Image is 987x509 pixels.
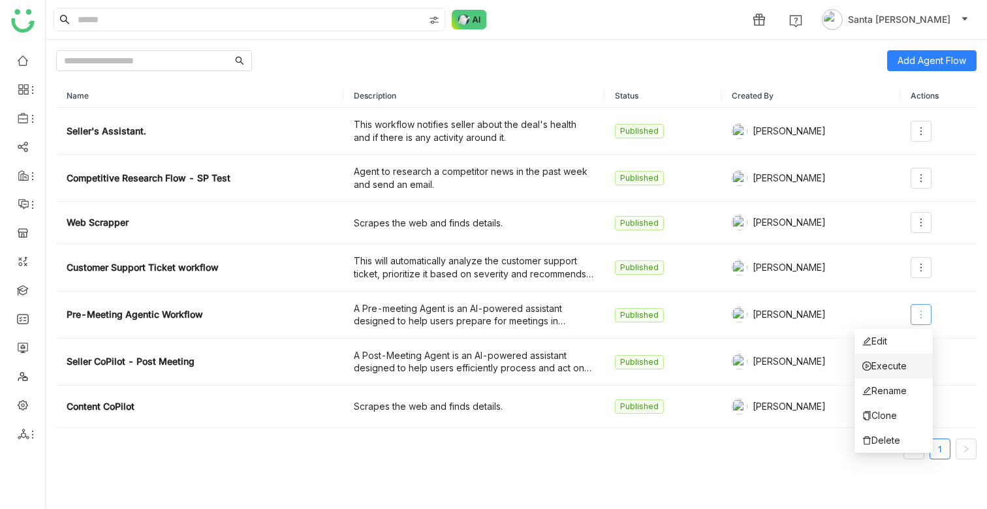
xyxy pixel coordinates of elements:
div: Agent to research a competitor news in the past week and send an email. [354,165,594,191]
img: help.svg [789,14,802,27]
strong: Customer Support Ticket workflow [67,260,219,275]
span: Execute [862,359,907,373]
nz-tag: Published [615,260,664,275]
img: 684fd8469a55a50394c15cbc [732,170,747,186]
th: Actions [900,84,977,108]
th: Status [604,84,721,108]
span: [PERSON_NAME] [753,354,826,369]
nz-tag: Published [615,308,664,322]
img: avatar [822,9,843,30]
strong: Content CoPilot [67,399,134,414]
strong: Competitive Research Flow - SP Test [67,171,230,185]
strong: Pre-Meeting Agentic Workflow [67,307,203,322]
img: 6860d480bc89cb0674c8c7e9 [732,307,747,322]
nz-tag: Published [615,171,664,185]
button: Santa [PERSON_NAME] [819,9,971,30]
span: [PERSON_NAME] [753,307,826,322]
div: Scrapes the web and finds details. [354,217,594,230]
th: Description [343,84,604,108]
span: Santa [PERSON_NAME] [848,12,950,27]
nz-tag: Published [615,216,664,230]
span: Edit [862,334,887,348]
strong: Web Scrapper [67,215,129,230]
span: [PERSON_NAME] [753,215,826,230]
img: 684a9845de261c4b36a3b50d [732,260,747,275]
div: A Pre-meeting Agent is an AI-powered assistant designed to help users prepare for meetings in adv... [354,302,594,328]
div: This workflow notifies seller about the deal's health and if there is any activity around it. [354,118,594,144]
div: This will automatically analyze the customer support ticket, prioritize it based on severity and ... [354,254,594,280]
strong: Seller CoPilot - Post Meeting [67,354,195,369]
a: 1 [930,439,950,459]
button: Add Agent Flow [887,50,977,71]
span: Clone [862,409,897,423]
img: 684a9845de261c4b36a3b50d [732,215,747,230]
img: ask-buddy-normal.svg [452,10,487,29]
img: search-type.svg [429,15,439,25]
th: Name [56,84,343,108]
button: Previous Page [903,439,924,459]
span: Rename [862,384,907,398]
strong: Seller's Assistant. [67,124,146,138]
span: Add Agent Flow [898,54,966,68]
div: A Post-Meeting Agent is an AI-powered assistant designed to help users efficiently process and ac... [354,349,594,375]
img: 684a9845de261c4b36a3b50d [732,123,747,139]
nz-tag: Published [615,355,664,369]
img: 684a9845de261c4b36a3b50d [732,354,747,369]
li: 1 [930,439,950,459]
nz-tag: Published [615,399,664,414]
span: [PERSON_NAME] [753,171,826,185]
div: Scrapes the web and finds details. [354,400,594,413]
span: [PERSON_NAME] [753,399,826,414]
th: Created By [721,84,900,108]
nz-tag: Published [615,124,664,138]
button: Next Page [956,439,977,459]
span: [PERSON_NAME] [753,260,826,275]
img: 684a9845de261c4b36a3b50d [732,399,747,414]
span: [PERSON_NAME] [753,124,826,138]
img: logo [11,9,35,33]
span: Delete [862,433,900,448]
